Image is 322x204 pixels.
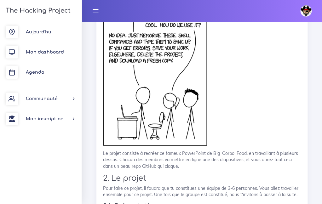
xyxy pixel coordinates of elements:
a: avatar [297,2,316,20]
span: Communauté [26,96,58,101]
img: avatar [300,5,312,17]
p: Pour faire ce projet, il faudra que tu constitues une équipe de 3-6 personnes. Vous allez travail... [103,185,301,198]
p: Le projet consiste à recréer ce fameux PowerPoint de Big_Corpo_Food, en travaillant à plusieurs d... [103,150,301,169]
h3: The Hacking Project [4,7,71,14]
span: Agenda [26,70,44,75]
h2: 2. Le projet [103,174,301,183]
span: Mon dashboard [26,50,64,54]
span: Aujourd'hui [26,30,53,34]
span: Mon inscription [26,116,64,121]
